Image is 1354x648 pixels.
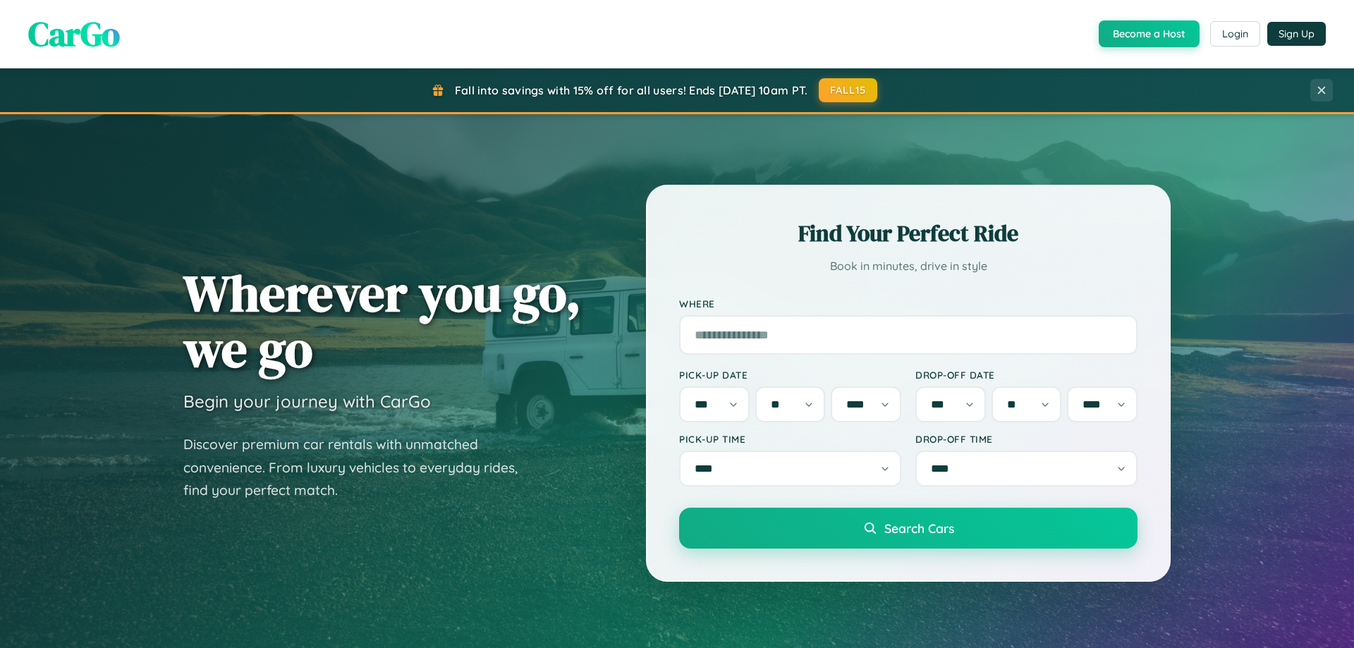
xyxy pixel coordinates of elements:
span: Search Cars [884,520,954,536]
h2: Find Your Perfect Ride [679,218,1138,249]
button: Become a Host [1099,20,1200,47]
button: Search Cars [679,508,1138,549]
label: Pick-up Time [679,433,901,445]
label: Drop-off Time [915,433,1138,445]
label: Where [679,298,1138,310]
label: Drop-off Date [915,369,1138,381]
p: Discover premium car rentals with unmatched convenience. From luxury vehicles to everyday rides, ... [183,433,536,502]
h1: Wherever you go, we go [183,265,581,377]
span: CarGo [28,11,120,57]
button: Login [1210,21,1260,47]
span: Fall into savings with 15% off for all users! Ends [DATE] 10am PT. [455,83,808,97]
button: Sign Up [1267,22,1326,46]
h3: Begin your journey with CarGo [183,391,431,412]
label: Pick-up Date [679,369,901,381]
p: Book in minutes, drive in style [679,256,1138,276]
button: FALL15 [819,78,878,102]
